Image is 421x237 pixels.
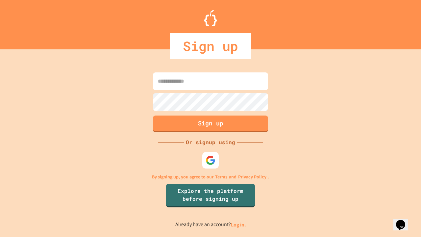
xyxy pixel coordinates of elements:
[152,173,269,180] p: By signing up, you agree to our and .
[204,10,217,26] img: Logo.svg
[215,173,227,180] a: Terms
[184,138,237,146] div: Or signup using
[393,211,414,230] iframe: chat widget
[166,184,255,207] a: Explore the platform before signing up
[238,173,266,180] a: Privacy Policy
[206,155,215,165] img: google-icon.svg
[231,221,246,228] a: Log in.
[170,33,251,59] div: Sign up
[153,116,268,132] button: Sign up
[175,221,246,229] p: Already have an account?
